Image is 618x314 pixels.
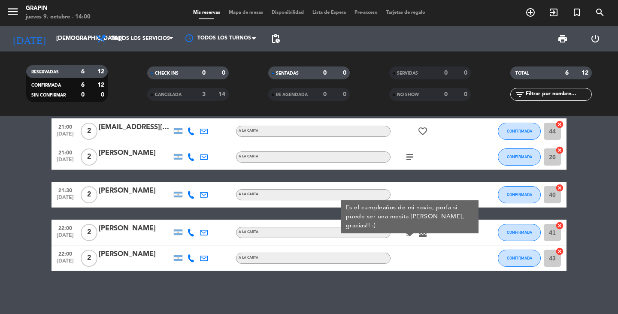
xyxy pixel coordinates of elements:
[81,69,85,75] strong: 6
[202,91,206,97] strong: 3
[222,70,227,76] strong: 0
[507,129,532,133] span: CONFIRMADA
[55,223,76,232] span: 22:00
[555,184,564,192] i: cancel
[555,120,564,129] i: cancel
[507,230,532,235] span: CONFIRMADA
[397,71,418,75] span: SERVIDAS
[81,123,97,140] span: 2
[464,70,469,76] strong: 0
[111,36,170,42] span: Todos los servicios
[343,91,348,97] strong: 0
[26,13,91,21] div: jueves 9. octubre - 14:00
[99,148,172,159] div: [PERSON_NAME]
[498,224,541,241] button: CONFIRMADA
[239,155,258,158] span: A LA CARTA
[81,224,97,241] span: 2
[55,157,76,167] span: [DATE]
[276,71,299,75] span: SENTADAS
[97,69,106,75] strong: 12
[572,7,582,18] i: turned_in_not
[31,83,61,88] span: CONFIRMADA
[101,92,106,98] strong: 0
[55,248,76,258] span: 22:00
[418,126,428,136] i: favorite_border
[99,122,172,133] div: [EMAIL_ADDRESS][DOMAIN_NAME]
[239,129,258,133] span: A LA CARTA
[498,186,541,203] button: CONFIRMADA
[444,91,448,97] strong: 0
[31,70,59,74] span: RESERVADAS
[323,91,327,97] strong: 0
[81,92,85,98] strong: 0
[548,7,559,18] i: exit_to_app
[525,90,591,99] input: Filtrar por nombre...
[397,93,419,97] span: NO SHOW
[405,152,415,162] i: subject
[498,148,541,166] button: CONFIRMADA
[557,33,568,44] span: print
[507,256,532,260] span: CONFIRMADA
[239,256,258,260] span: A LA CARTA
[350,10,382,15] span: Pre-acceso
[218,91,227,97] strong: 14
[55,131,76,141] span: [DATE]
[55,258,76,268] span: [DATE]
[224,10,267,15] span: Mapa de mesas
[155,71,179,75] span: CHECK INS
[81,82,85,88] strong: 6
[6,5,19,18] i: menu
[81,148,97,166] span: 2
[202,70,206,76] strong: 0
[308,10,350,15] span: Lista de Espera
[525,7,536,18] i: add_circle_outline
[31,93,66,97] span: SIN CONFIRMAR
[579,26,612,51] div: LOG OUT
[444,70,448,76] strong: 0
[555,247,564,256] i: cancel
[55,121,76,131] span: 21:00
[6,5,19,21] button: menu
[382,10,430,15] span: Tarjetas de regalo
[276,93,308,97] span: RE AGENDADA
[507,192,532,197] span: CONFIRMADA
[267,10,308,15] span: Disponibilidad
[99,223,172,234] div: [PERSON_NAME]
[555,221,564,230] i: cancel
[189,10,224,15] span: Mis reservas
[99,249,172,260] div: [PERSON_NAME]
[498,123,541,140] button: CONFIRMADA
[498,250,541,267] button: CONFIRMADA
[26,4,91,13] div: GRAPIN
[81,250,97,267] span: 2
[239,193,258,196] span: A LA CARTA
[515,89,525,100] i: filter_list
[555,146,564,154] i: cancel
[582,70,590,76] strong: 12
[323,70,327,76] strong: 0
[464,91,469,97] strong: 0
[565,70,569,76] strong: 6
[595,7,605,18] i: search
[55,185,76,195] span: 21:30
[155,93,182,97] span: CANCELADA
[99,185,172,196] div: [PERSON_NAME]
[81,186,97,203] span: 2
[80,33,90,44] i: arrow_drop_down
[55,232,76,242] span: [DATE]
[55,147,76,157] span: 21:00
[343,70,348,76] strong: 0
[55,195,76,205] span: [DATE]
[590,33,600,44] i: power_settings_new
[97,82,106,88] strong: 12
[6,29,52,48] i: [DATE]
[239,230,258,234] span: A LA CARTA
[346,203,474,230] div: Es el cumpleaños de mi novio, porfa si puede ser una mesita [PERSON_NAME], gracias!! :)
[507,154,532,159] span: CONFIRMADA
[515,71,529,75] span: TOTAL
[270,33,281,44] span: pending_actions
